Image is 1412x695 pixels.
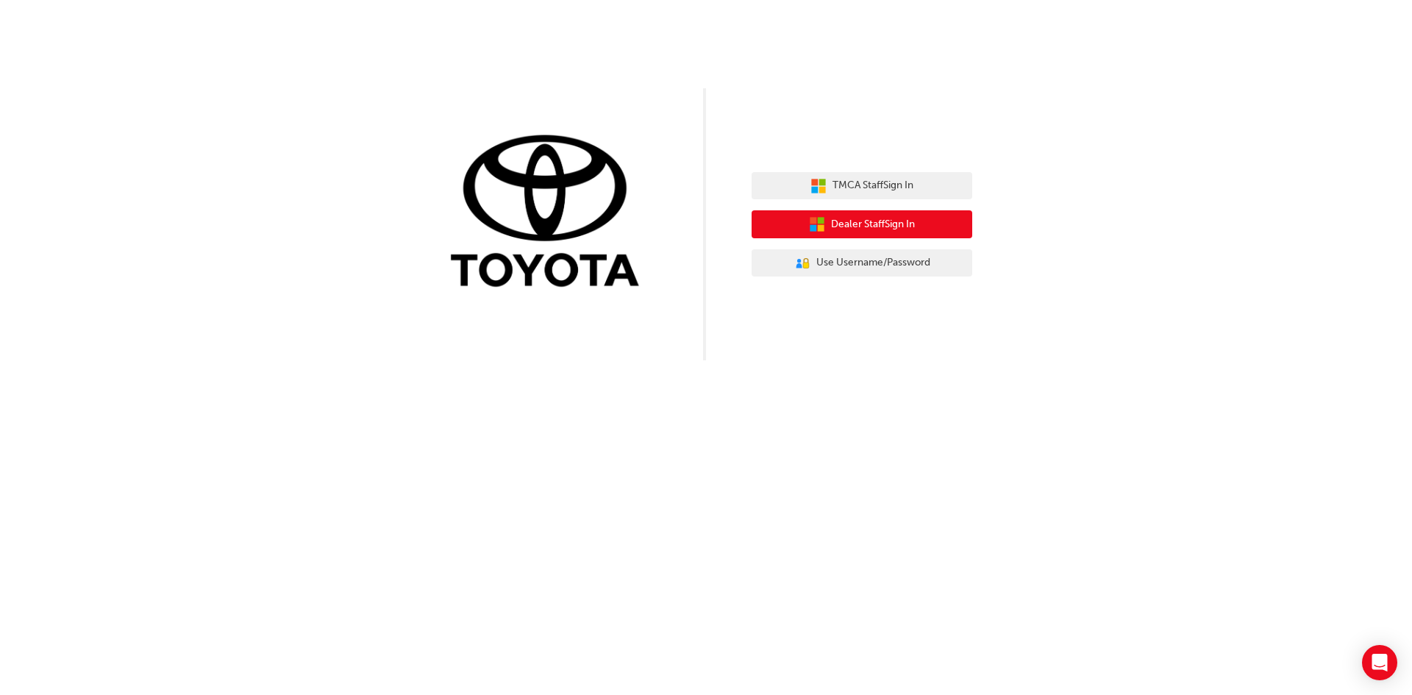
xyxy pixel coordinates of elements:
[832,177,913,194] span: TMCA Staff Sign In
[752,249,972,277] button: Use Username/Password
[1362,645,1397,680] div: Open Intercom Messenger
[752,172,972,200] button: TMCA StaffSign In
[752,210,972,238] button: Dealer StaffSign In
[816,254,930,271] span: Use Username/Password
[831,216,915,233] span: Dealer Staff Sign In
[440,132,660,294] img: Trak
